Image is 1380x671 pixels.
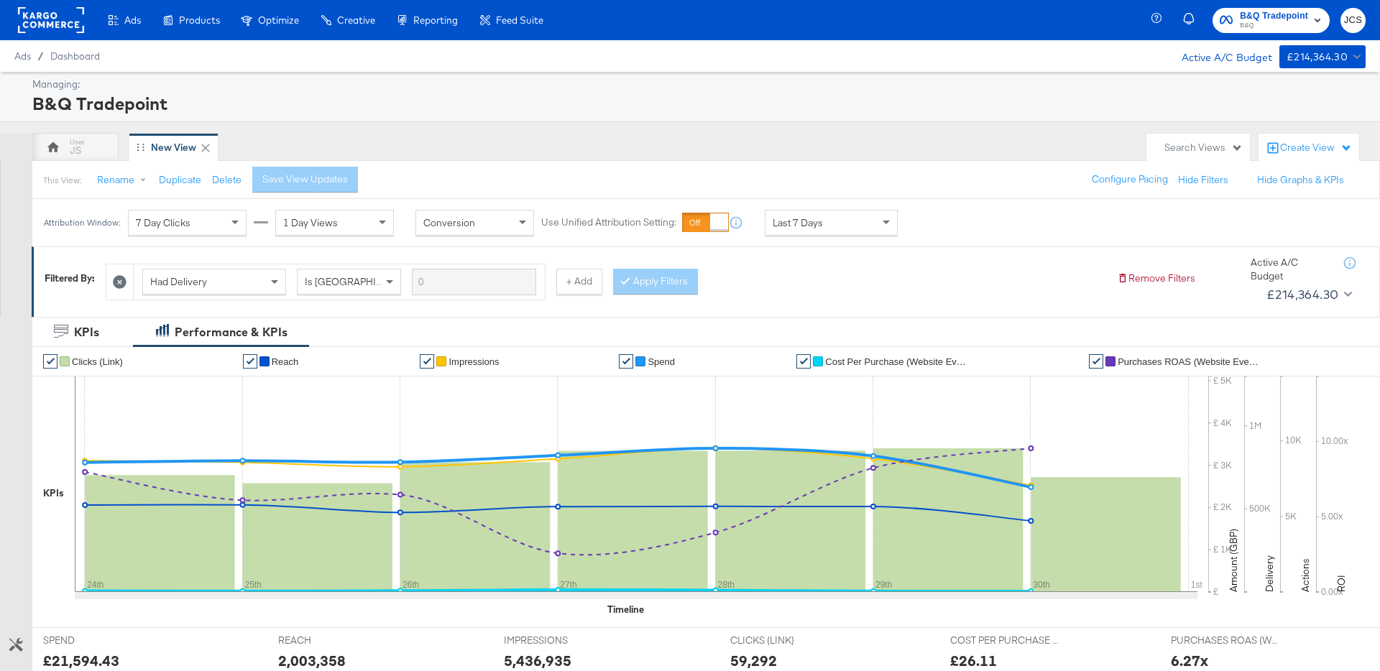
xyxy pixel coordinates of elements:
div: Managing: [32,78,1362,91]
a: ✔ [619,354,633,369]
span: Had Delivery [150,275,207,288]
span: Feed Suite [496,14,543,26]
span: B&Q Tradepoint [1240,9,1308,24]
a: ✔ [420,354,434,369]
label: Use Unified Attribution Setting: [541,216,676,230]
div: KPIs [43,486,64,500]
button: JCS [1340,8,1366,33]
button: £214,364.30 [1279,45,1366,68]
div: Search Views [1164,141,1243,154]
text: Amount (GBP) [1227,529,1240,592]
span: Purchases ROAS (Website Events) [1118,356,1261,367]
button: Hide Graphs & KPIs [1257,173,1344,187]
div: 59,292 [730,650,777,671]
span: Clicks (Link) [72,356,123,367]
div: Timeline [607,603,644,616]
div: This View: [43,175,81,186]
div: 6.27x [1171,650,1208,671]
span: Cost Per Purchase (Website Events) [825,356,969,367]
text: ROI [1335,575,1348,592]
div: £26.11 [950,650,997,671]
div: £21,594.43 [43,650,119,671]
div: 5,436,935 [504,650,571,671]
button: Configure Pacing [1082,167,1178,193]
span: Conversion [423,216,475,229]
button: Remove Filters [1117,272,1195,285]
button: B&Q TradepointB&Q [1213,8,1330,33]
span: CLICKS (LINK) [730,634,838,647]
a: ✔ [243,354,257,369]
button: + Add [556,269,602,295]
span: 1 Day Views [283,216,338,229]
span: JCS [1346,12,1360,29]
button: Rename [87,167,162,193]
span: Optimize [258,14,299,26]
input: Enter a search term [412,269,536,295]
button: £214,364.30 [1261,283,1355,306]
span: Impressions [448,356,499,367]
div: B&Q Tradepoint [32,91,1362,116]
span: Ads [124,14,141,26]
span: REACH [278,634,386,647]
a: ✔ [1089,354,1103,369]
button: Delete [212,173,241,187]
span: 7 Day Clicks [136,216,190,229]
text: Delivery [1263,555,1276,592]
div: 2,003,358 [278,650,346,671]
span: PURCHASES ROAS (WEBSITE EVENTS) [1171,634,1279,647]
span: Reporting [413,14,458,26]
button: Duplicate [159,173,201,187]
div: Active A/C Budget [1251,256,1330,282]
div: Filtered By: [45,272,95,285]
a: ✔ [43,354,57,369]
span: Products [179,14,220,26]
span: Reach [272,356,299,367]
span: IMPRESSIONS [504,634,612,647]
span: Last 7 Days [773,216,823,229]
span: COST PER PURCHASE (WEBSITE EVENTS) [950,634,1058,647]
span: / [31,50,50,62]
span: Ads [14,50,31,62]
div: Drag to reorder tab [137,143,144,151]
div: Active A/C Budget [1167,45,1272,67]
span: Is [GEOGRAPHIC_DATA] [305,275,415,288]
span: SPEND [43,634,151,647]
div: Attribution Window: [43,218,121,228]
div: Create View [1280,141,1352,155]
button: Hide Filters [1178,173,1228,187]
a: Dashboard [50,50,100,62]
div: Performance & KPIs [175,324,287,341]
div: New View [151,141,196,154]
div: £214,364.30 [1266,284,1338,305]
div: KPIs [74,324,99,341]
div: JS [70,144,81,157]
span: Spend [648,356,675,367]
span: Creative [337,14,375,26]
span: B&Q [1240,20,1308,32]
text: Actions [1299,558,1312,592]
a: ✔ [796,354,811,369]
div: £214,364.30 [1287,48,1348,66]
